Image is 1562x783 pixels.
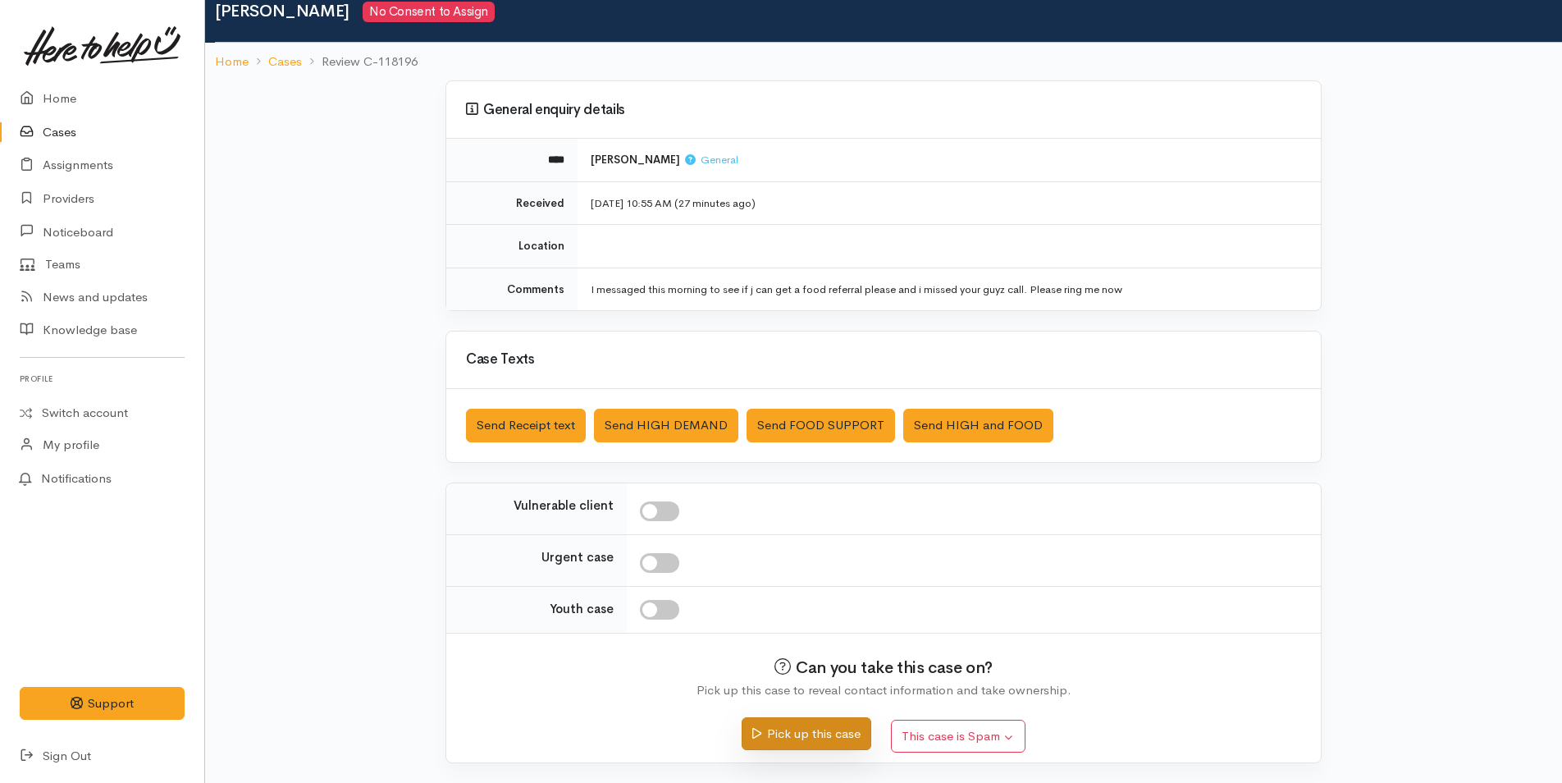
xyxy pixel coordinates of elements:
[891,720,1025,753] button: This case is Spam
[678,681,1089,700] div: Pick up this case to reveal contact information and take ownership.
[466,352,1301,368] h3: Case Texts
[550,600,614,619] label: Youth case
[20,687,185,721] button: Support
[514,497,614,515] label: Vulnerable client
[541,548,614,567] label: Urgent case
[591,153,680,167] b: [PERSON_NAME]
[446,268,578,310] td: Comments
[363,2,494,22] span: No Consent to Assign
[466,639,1301,677] h2: Can you take this case on?
[215,2,1562,22] h2: [PERSON_NAME]
[903,409,1053,442] button: Send HIGH and FOOD
[302,53,418,71] li: Review C-118196
[742,717,870,751] button: Pick up this case
[685,153,738,167] span: General
[578,268,1321,310] td: I messaged this morning to see if j can get a food referral please and i missed your guyz call. P...
[268,53,302,71] a: Cases
[466,102,1301,118] h3: General enquiry details
[594,409,738,442] button: Send HIGH DEMAND
[747,409,895,442] button: Send FOOD SUPPORT
[466,409,586,442] button: Send Receipt text
[205,43,1562,81] nav: breadcrumb
[20,368,185,390] h6: Profile
[446,225,578,268] td: Location
[446,181,578,225] td: Received
[578,181,1321,225] td: [DATE] 10:55 AM (27 minutes ago)
[215,53,249,71] a: Home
